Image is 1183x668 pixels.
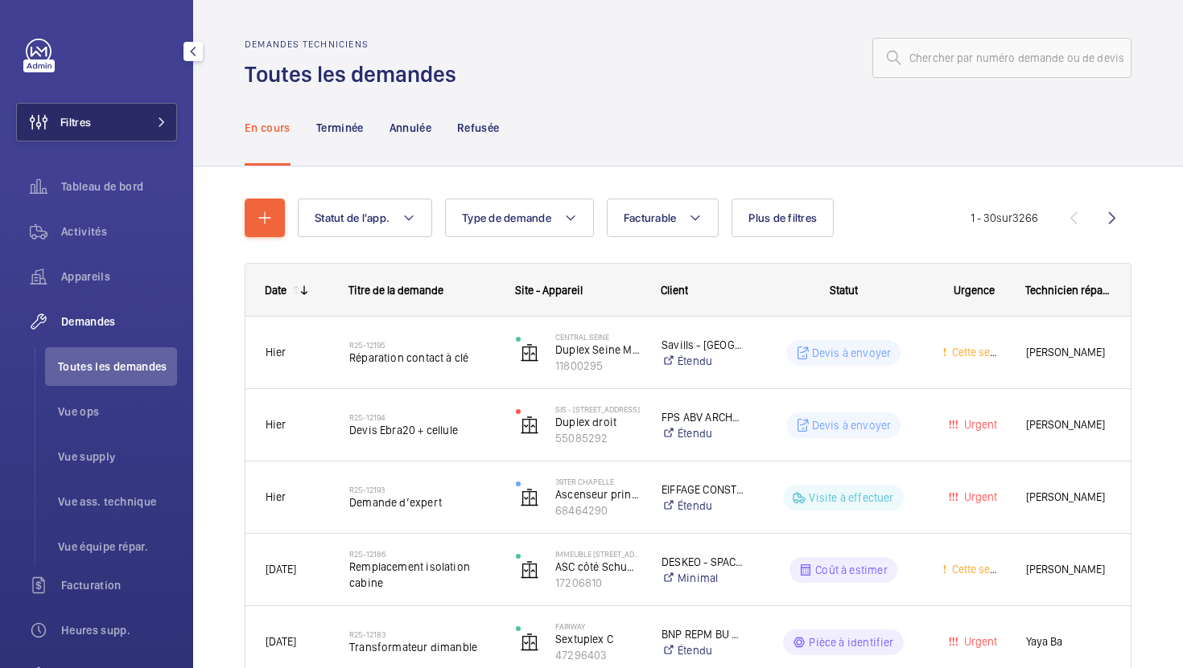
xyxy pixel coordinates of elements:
[349,422,495,438] span: Devis Ebra20 + cellule
[520,633,539,652] img: elevator.svg
[555,358,641,374] p: 11800295
[555,575,641,591] p: 17206810
[830,284,858,297] span: Statut
[555,332,641,342] p: Central Seine
[1026,488,1111,506] span: [PERSON_NAME]
[815,562,888,578] p: Coût à estimer
[349,340,495,350] h2: R25-12195
[315,211,390,224] span: Statut de l'app.
[555,647,641,663] p: 47296403
[555,486,641,502] p: Ascenseur principal
[520,560,539,580] img: elevator.svg
[1025,284,1111,297] span: Technicien réparateur
[60,114,91,130] span: Filtres
[555,631,641,647] p: Sextuplex C
[961,490,997,503] span: Urgent
[266,490,286,503] span: Hier
[662,642,744,658] a: Étendu
[266,346,286,359] span: Hier
[732,199,834,237] button: Plus de filtres
[555,502,641,518] p: 68464290
[662,353,744,369] a: Étendu
[809,490,893,506] p: Visite à effectuer
[949,563,1020,576] span: Cette semaine
[265,284,286,297] div: Date
[662,498,744,514] a: Étendu
[349,639,495,655] span: Transformateur dimanble
[996,211,1012,224] span: sur
[520,488,539,507] img: elevator.svg
[457,120,499,136] p: Refusée
[662,482,744,498] p: EIFFAGE CONSTRUCTION IDF Résidentiel & Fonctionnel
[266,635,296,648] span: [DATE]
[61,223,177,240] span: Activités
[349,549,495,559] h2: R25-12186
[61,268,177,285] span: Appareils
[872,38,1131,78] input: Chercher par numéro demande ou de devis
[624,211,677,224] span: Facturable
[266,563,296,576] span: [DATE]
[515,284,583,297] span: Site - Appareil
[961,635,997,648] span: Urgent
[1026,416,1111,434] span: [PERSON_NAME]
[555,414,641,430] p: Duplex droit
[58,539,177,555] span: Vue équipe répar.
[662,425,744,441] a: Étendu
[555,430,641,446] p: 55085292
[245,39,466,50] h2: Demandes techniciens
[349,485,495,494] h2: R25-12193
[662,570,744,586] a: Minimal
[555,549,641,559] p: Immeuble [STREET_ADDRESS]
[662,554,744,570] p: DESKEO - SPACE MANAGEMENT
[349,629,495,639] h2: R25-12183
[61,622,177,638] span: Heures supp.
[58,494,177,510] span: Vue ass. technique
[520,343,539,363] img: elevator.svg
[555,342,641,358] p: Duplex Seine MC igh
[961,418,997,431] span: Urgent
[1026,560,1111,579] span: [PERSON_NAME]
[555,404,641,414] p: SIS - [STREET_ADDRESS]
[555,621,641,631] p: FAIRWAY
[245,120,291,136] p: En cours
[445,199,594,237] button: Type de demande
[949,346,1020,359] span: Cette semaine
[520,416,539,435] img: elevator.svg
[812,417,892,433] p: Devis à envoyer
[607,199,719,237] button: Facturable
[662,626,744,642] p: BNP REPM BU Clients internes
[812,345,892,361] p: Devis à envoyer
[662,337,744,353] p: Savills - [GEOGRAPHIC_DATA]
[61,178,177,195] span: Tableau de bord
[61,577,177,593] span: Facturation
[16,103,177,141] button: Filtres
[555,559,641,575] p: ASC côté Schuman
[954,284,995,297] span: Urgence
[58,404,177,420] span: Vue ops
[971,212,1038,223] span: 1 - 30 3266
[266,418,286,431] span: Hier
[1026,633,1111,651] span: Yaya Ba
[390,120,431,136] p: Annulée
[348,284,443,297] span: Titre de la demande
[316,120,364,136] p: Terminée
[61,314,177,330] span: Demandes
[298,199,432,237] button: Statut de l'app.
[349,494,495,510] span: Demande d’expert
[349,350,495,366] span: Réparation contact à clé
[1026,343,1111,362] span: [PERSON_NAME]
[58,359,177,375] span: Toutes les demandes
[58,449,177,465] span: Vue supply
[748,211,817,224] span: Plus de filtres
[349,559,495,591] span: Remplacement isolation cabine
[662,409,744,425] p: FPS ABV ARCHEREAU
[349,412,495,422] h2: R25-12194
[555,477,641,486] p: 39ter Chapelle
[245,59,466,89] h1: Toutes les demandes
[462,211,551,224] span: Type de demande
[661,284,688,297] span: Client
[809,634,893,650] p: Pièce à identifier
